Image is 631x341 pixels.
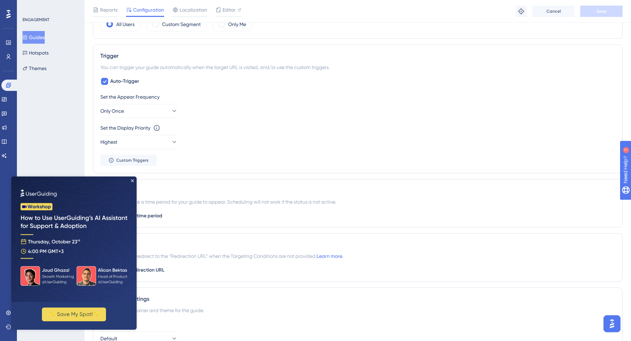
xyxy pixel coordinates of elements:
button: Hotspots [23,46,49,59]
span: The browser will redirect to the “Redirection URL” when the Targeting Conditions are not provided. [100,252,343,260]
div: Trigger [100,52,615,60]
button: Themes [23,62,46,75]
span: Localization [180,6,207,14]
div: Redirection [100,241,615,249]
button: Cancel [532,6,575,17]
span: Cancel [546,8,561,14]
button: Only Once [100,104,178,118]
label: Custom Segment [162,20,201,29]
div: ENGAGEMENT [23,17,49,23]
div: You can trigger your guide automatically when the target URL is visited, and/or use the custom tr... [100,63,615,72]
span: Highest [100,138,117,146]
a: Learn more. [317,253,343,259]
button: Save [580,6,623,17]
label: Only Me [228,20,246,29]
div: Close Preview [120,3,123,6]
span: Reports [100,6,118,14]
button: Custom Triggers [100,155,157,166]
iframe: UserGuiding AI Assistant Launcher [601,313,623,334]
span: Configuration [133,6,164,14]
span: Save [596,8,606,14]
button: Highest [100,135,178,149]
div: Advanced Settings [100,295,615,303]
span: Assign a Redirection URL [109,266,164,274]
span: Custom Triggers [116,157,149,163]
div: Set the Appear Frequency [100,93,615,101]
span: Need Help? [17,2,44,10]
span: Editor [223,6,236,14]
div: 7 [49,4,51,9]
div: Choose the container and theme for the guide. [100,306,615,315]
div: Scheduling [100,186,615,195]
div: You can schedule a time period for your guide to appear. Scheduling will not work if the status i... [100,198,615,206]
div: Container [100,320,615,329]
span: Auto-Trigger [110,77,139,86]
div: Set the Display Priority [100,124,150,132]
button: ✨ Save My Spot!✨ [31,131,95,145]
span: Only Once [100,107,124,115]
button: Guides [23,31,45,44]
label: All Users [116,20,135,29]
